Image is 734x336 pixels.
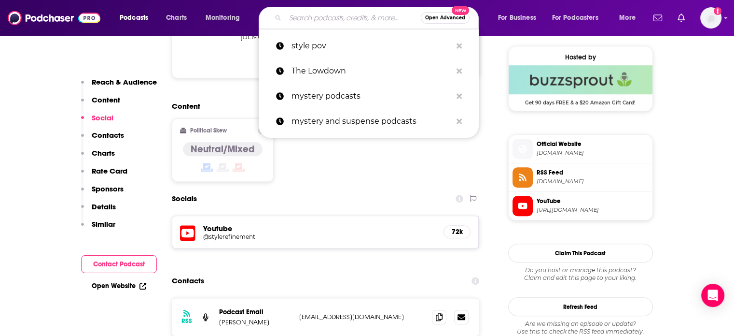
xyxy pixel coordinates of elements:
[650,10,666,26] a: Show notifications dropdown
[92,184,124,193] p: Sponsors
[512,196,649,216] a: YouTube[URL][DOMAIN_NAME]
[537,206,649,214] span: https://www.youtube.com/@stylerefinement
[259,33,479,58] a: style pov
[452,228,462,236] h5: 72k
[172,272,204,290] h2: Contacts
[203,233,436,240] a: @stylerefinement
[81,166,127,184] button: Rate Card
[508,320,653,336] div: Are we missing an episode or update? Use this to check the RSS feed immediately.
[291,33,452,58] p: style pov
[268,7,488,29] div: Search podcasts, credits, & more...
[81,131,124,148] button: Contacts
[206,11,240,25] span: Monitoring
[537,178,649,185] span: feeds.buzzsprout.com
[537,168,649,177] span: RSS Feed
[92,166,127,175] p: Rate Card
[508,266,653,274] span: Do you host or manage this podcast?
[190,127,227,134] h2: Political Skew
[259,84,479,109] a: mystery podcasts
[81,148,115,166] button: Charts
[700,7,721,29] img: User Profile
[81,202,116,220] button: Details
[421,12,470,24] button: Open AdvancedNew
[81,219,115,237] button: Similar
[172,102,472,111] h2: Content
[285,10,421,26] input: Search podcasts, credits, & more...
[512,167,649,188] a: RSS Feed[DOMAIN_NAME]
[425,15,465,20] span: Open Advanced
[700,7,721,29] span: Logged in as AtriaBooks
[92,131,124,140] p: Contacts
[509,65,652,105] a: Buzzsprout Deal: Get 90 days FREE & a $20 Amazon Gift Card!
[240,33,315,41] span: [DEMOGRAPHIC_DATA]
[203,224,436,233] h5: Youtube
[537,197,649,205] span: YouTube
[291,109,452,134] p: mystery and suspense podcasts
[508,297,653,316] button: Refresh Feed
[509,53,652,61] div: Hosted by
[537,140,649,148] span: Official Website
[546,10,612,26] button: open menu
[120,11,148,25] span: Podcasts
[81,184,124,202] button: Sponsors
[199,10,252,26] button: open menu
[291,58,452,84] p: The Lowdown
[299,313,425,321] p: [EMAIL_ADDRESS][DOMAIN_NAME]
[700,7,721,29] button: Show profile menu
[160,10,193,26] a: Charts
[619,11,636,25] span: More
[512,139,649,159] a: Official Website[DOMAIN_NAME]
[259,109,479,134] a: mystery and suspense podcasts
[259,58,479,84] a: The Lowdown
[612,10,648,26] button: open menu
[509,94,652,106] span: Get 90 days FREE & a $20 Amazon Gift Card!
[714,7,721,15] svg: Add a profile image
[491,10,548,26] button: open menu
[92,219,115,229] p: Similar
[92,77,157,87] p: Reach & Audience
[8,9,100,27] img: Podchaser - Follow, Share and Rate Podcasts
[203,233,358,240] h5: @stylerefinement
[537,149,649,157] span: buzzsprout.com
[498,11,536,25] span: For Business
[181,317,192,325] h3: RSS
[509,65,652,94] img: Buzzsprout Deal: Get 90 days FREE & a $20 Amazon Gift Card!
[81,255,157,273] button: Contact Podcast
[172,190,197,208] h2: Socials
[701,284,724,307] div: Open Intercom Messenger
[552,11,598,25] span: For Podcasters
[180,52,471,70] button: Show More
[81,95,120,113] button: Content
[219,308,291,316] p: Podcast Email
[92,202,116,211] p: Details
[92,113,113,122] p: Social
[508,266,653,282] div: Claim and edit this page to your liking.
[92,95,120,104] p: Content
[92,282,146,290] a: Open Website
[81,113,113,131] button: Social
[113,10,161,26] button: open menu
[166,11,187,25] span: Charts
[291,84,452,109] p: mystery podcasts
[508,244,653,263] button: Claim This Podcast
[452,6,469,15] span: New
[674,10,689,26] a: Show notifications dropdown
[81,77,157,95] button: Reach & Audience
[191,143,255,155] h4: Neutral/Mixed
[219,318,291,326] p: [PERSON_NAME]
[92,148,115,158] p: Charts
[240,31,317,43] span: ,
